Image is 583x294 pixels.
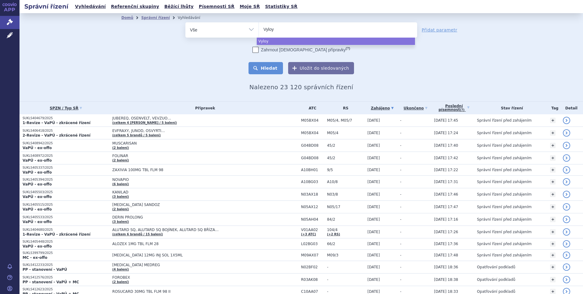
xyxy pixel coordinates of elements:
strong: VaPÚ - ex-offo [23,220,52,224]
span: Správní řízení před zahájením [477,253,531,257]
a: + [550,179,556,185]
span: [DATE] [367,242,380,246]
p: SUKLS405533/2025 [23,215,109,219]
a: + [550,118,556,123]
span: - [400,265,401,269]
span: M09/3 [327,253,364,257]
a: + [550,277,556,282]
span: [DATE] [367,205,380,209]
p: SUKLS405515/2025 [23,203,109,207]
span: FOROBEX [112,275,265,280]
span: ROSUCARD 30MG TBL FLM 98 II [112,289,265,294]
p: SUKLS405448/2025 [23,240,109,244]
th: RS [324,102,364,114]
span: N05AX12 [301,205,324,209]
strong: 2-Revize - VaPÚ - zkrácené řízení [23,133,91,138]
span: ALOZEX 1MG TBL FLM 28 [112,242,265,246]
a: Zahájeno [367,104,397,112]
span: [DATE] 17:42 [434,156,458,160]
span: Správní řízení před zahájením [477,131,531,135]
span: 84/2 [327,217,364,222]
a: + [550,252,556,258]
span: L02BG03 [301,242,324,246]
span: N05/17 [327,205,364,209]
span: JUBEREQ, OSENVELT, VEVZUO… [112,116,265,120]
a: + [550,217,556,222]
span: Správní řízení před zahájením [477,180,531,184]
span: Opatřování podkladů [477,289,515,294]
a: (+3 ATC) [301,233,316,236]
a: Poslednípísemnost(?) [434,102,474,114]
span: - [400,156,401,160]
span: [DATE] 17:36 [434,242,458,246]
span: [DATE] [367,230,380,234]
span: - [400,289,401,294]
span: [DATE] 17:48 [434,253,458,257]
span: Správní řízení před zahájením [477,168,531,172]
p: SUKLS408942/2025 [23,141,109,145]
th: Přípravek [109,102,298,114]
span: [DATE] 17:45 [434,118,458,123]
span: [DATE] 17:22 [434,168,458,172]
span: Správní řízení před zahájením [477,156,531,160]
span: [DATE] 17:16 [434,217,458,222]
th: Stav řízení [474,102,547,114]
a: Písemnosti SŘ [197,2,236,11]
a: detail [563,166,570,174]
span: [DATE] 17:31 [434,180,458,184]
p: SUKLS405337/2025 [23,166,109,170]
a: detail [563,252,570,259]
span: - [327,265,364,269]
span: [DATE] 18:38 [434,277,458,282]
p: SUKLS406418/2025 [23,129,109,133]
span: [DATE] 17:24 [434,131,458,135]
span: 104/4 [327,228,364,232]
p: SUKLS405503/2025 [23,190,109,194]
strong: VaPÚ - ex-offo [23,170,52,175]
span: A10BH01 [301,168,324,172]
strong: 1-Revize - VaPÚ - zkrácené řízení [23,232,91,237]
span: [DATE] 17:46 [434,192,458,197]
a: + [550,229,556,235]
strong: VaPÚ - ex-offo [23,244,52,248]
span: G04BD08 [301,156,324,160]
p: SUKLS408972/2025 [23,154,109,158]
span: Správní řízení před zahájením [477,217,531,222]
span: [MEDICAL_DATA] MEDREG [112,263,265,267]
a: + [550,264,556,270]
a: detail [563,203,570,211]
a: detail [563,178,570,186]
button: Hledat [249,62,283,74]
span: ALUTARD SQ, ALUTARD SQ BOJÍNEK, ALUTARD SQ BŘÍZA… [112,228,265,232]
a: Správní řízení [141,16,170,20]
span: Správní řízení před zahájením [477,118,531,123]
span: [DATE] 17:47 [434,205,458,209]
span: M05/4, M05/7 [327,118,364,123]
strong: VaPÚ - ex-offo [23,207,52,211]
span: [MEDICAL_DATA] SANDOZ [112,203,265,207]
abbr: (?) [346,46,350,50]
a: (3 balení) [112,220,129,223]
span: C10AA07 [301,289,324,294]
span: KANILAD [112,190,265,194]
abbr: (?) [460,108,464,112]
span: [DATE] [367,289,380,294]
a: detail [563,240,570,248]
a: Ukončeno [400,104,431,112]
a: detail [563,142,570,149]
a: (2 balení) [112,208,129,211]
span: - [400,253,401,257]
span: [DATE] [367,168,380,172]
p: SUKLS399799/2025 [23,251,109,255]
a: (2 balení) [112,159,129,162]
a: (+2 RS) [327,233,340,236]
span: M05BX04 [301,118,324,123]
span: NOVAPIO [112,178,265,182]
span: - [400,205,401,209]
a: Referenční skupiny [109,2,161,11]
span: Správní řízení před zahájením [477,205,531,209]
a: + [550,155,556,161]
span: - [400,242,401,246]
span: ZAXIVIA 100MG TBL FLM 98 [112,168,265,172]
a: (2 balení) [112,280,129,284]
